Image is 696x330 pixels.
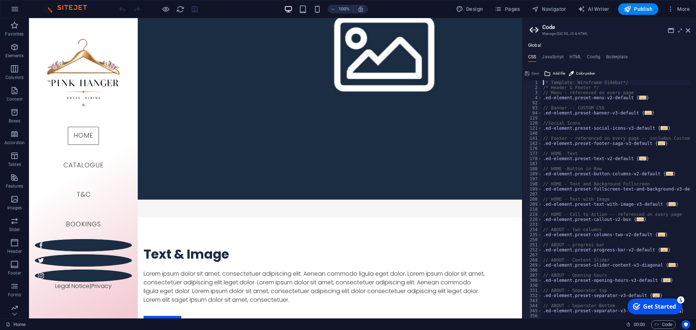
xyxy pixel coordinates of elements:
[7,248,22,254] p: Header
[523,222,542,227] div: 233
[528,54,536,62] h4: CSS
[660,248,668,252] span: ...
[161,5,170,13] button: Click here to leave preview mode and continue editing
[523,171,542,176] div: 189
[4,3,59,19] div: Get Started 5 items remaining, 0% complete
[523,136,542,141] div: 141
[523,237,542,242] div: 250
[523,258,542,263] div: 268
[654,320,672,329] span: Code
[568,69,596,78] button: Color picker
[523,263,542,268] div: 269
[569,54,581,62] h4: HTML
[357,6,364,12] i: On resize automatically adjust zoom level to fit chosen device.
[668,202,676,206] span: ...
[663,278,671,282] span: ...
[523,232,542,237] div: 235
[523,217,542,222] div: 220
[8,292,21,298] p: Forms
[5,31,24,37] p: Favorites
[328,5,353,13] button: 100%
[9,227,20,233] p: Slider
[639,96,646,100] span: ...
[528,43,541,49] h4: Global
[6,320,26,329] a: Click to cancel selection. Double-click to open Pages
[664,3,693,15] button: More
[532,5,566,13] span: Navigator
[523,298,542,303] div: 343
[523,293,542,298] div: 332
[658,141,665,145] span: ...
[523,187,542,192] div: 199
[681,320,690,329] button: Usercentrics
[453,3,486,15] div: Design (Ctrl+Alt+Y)
[637,217,644,221] span: ...
[523,151,542,156] div: 177
[587,54,600,62] h4: Config
[576,69,595,78] span: Color picker
[453,3,486,15] button: Design
[606,54,627,62] h4: Boilerplate
[523,110,542,116] div: 94
[523,278,542,283] div: 308
[523,247,542,252] div: 252
[523,202,542,207] div: 209
[523,207,542,212] div: 218
[553,69,565,78] span: Add file
[494,5,520,13] span: Pages
[523,227,542,232] div: 234
[492,3,523,15] button: Pages
[523,80,542,85] div: 1
[176,5,185,13] i: Reload page
[660,126,668,130] span: ...
[523,303,542,308] div: 344
[523,131,542,136] div: 140
[523,252,542,258] div: 267
[523,242,542,247] div: 251
[523,85,542,90] div: 2
[20,7,53,15] div: Get Started
[523,95,542,100] div: 4
[542,30,676,37] h3: Manage (S)CSS, JS & HTML
[7,96,22,102] p: Content
[9,118,21,124] p: Boxes
[523,313,542,318] div: 356
[523,181,542,187] div: 198
[645,111,652,115] span: ...
[658,233,665,237] span: ...
[523,273,542,278] div: 307
[7,205,22,211] p: Images
[523,161,542,166] div: 187
[529,3,569,15] button: Navigator
[668,263,676,267] span: ...
[523,283,542,288] div: 330
[523,176,542,181] div: 197
[575,3,612,15] button: AI Writer
[6,183,23,189] p: Features
[618,3,658,15] button: Publish
[523,121,542,126] div: 120
[523,197,542,202] div: 208
[634,320,645,329] span: 00 00
[523,90,542,95] div: 3
[523,141,542,146] div: 142
[8,270,21,276] p: Footer
[523,288,542,293] div: 331
[542,24,690,30] h2: Code
[542,54,563,62] h4: JavaScript
[4,140,25,146] p: Accordion
[639,322,640,327] span: :
[339,5,350,13] h6: 100%
[666,172,673,176] span: ...
[54,1,61,8] div: 5
[652,293,660,297] span: ...
[639,156,646,160] span: ...
[523,105,542,110] div: 93
[523,126,542,131] div: 121
[5,53,24,59] p: Elements
[523,212,542,217] div: 219
[176,5,185,13] button: reload
[578,5,609,13] span: AI Writer
[523,116,542,121] div: 119
[624,5,652,13] span: Publish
